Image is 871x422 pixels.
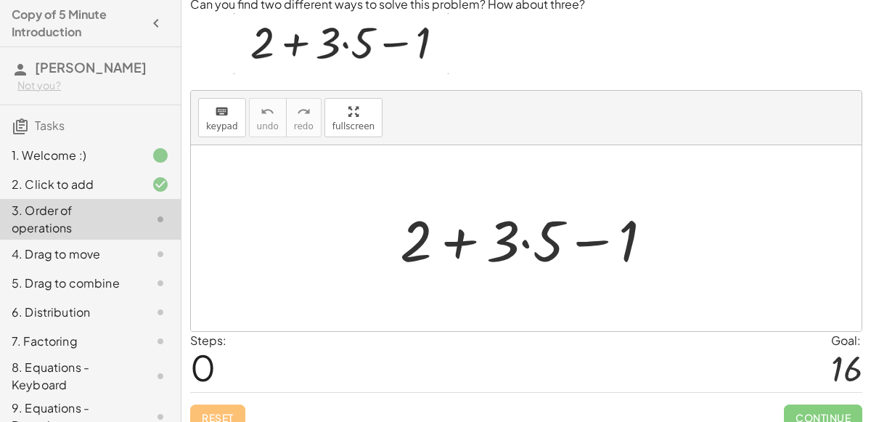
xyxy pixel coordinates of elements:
span: Tasks [35,118,65,133]
i: undo [261,103,274,121]
span: keypad [206,121,238,131]
h4: Copy of 5 Minute Introduction [12,6,143,41]
i: Task not started. [152,275,169,292]
i: Task finished. [152,147,169,164]
div: 4. Drag to move [12,246,128,263]
i: keyboard [215,103,229,121]
span: 0 [190,345,216,389]
span: undo [257,121,279,131]
label: Steps: [190,333,226,348]
i: Task not started. [152,333,169,350]
div: 3. Order of operations [12,202,128,237]
button: keyboardkeypad [198,98,246,137]
span: [PERSON_NAME] [35,59,147,76]
i: Task not started. [152,368,169,385]
i: Task not started. [152,304,169,321]
i: redo [297,103,311,121]
i: Task not started. [152,211,169,228]
button: redoredo [286,98,322,137]
i: Task not started. [152,246,169,263]
div: 2. Click to add [12,176,128,193]
button: fullscreen [324,98,383,137]
div: 1. Welcome :) [12,147,128,164]
img: c98fd760e6ed093c10ccf3c4ca28a3dcde0f4c7a2f3786375f60a510364f4df2.gif [234,13,449,74]
div: Not you? [17,78,169,93]
span: fullscreen [332,121,375,131]
div: Goal: [831,332,862,349]
div: 5. Drag to combine [12,275,128,292]
div: 8. Equations - Keyboard [12,359,128,394]
span: redo [294,121,314,131]
div: 7. Factoring [12,333,128,350]
button: undoundo [249,98,287,137]
i: Task finished and correct. [152,176,169,193]
div: 6. Distribution [12,304,128,321]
